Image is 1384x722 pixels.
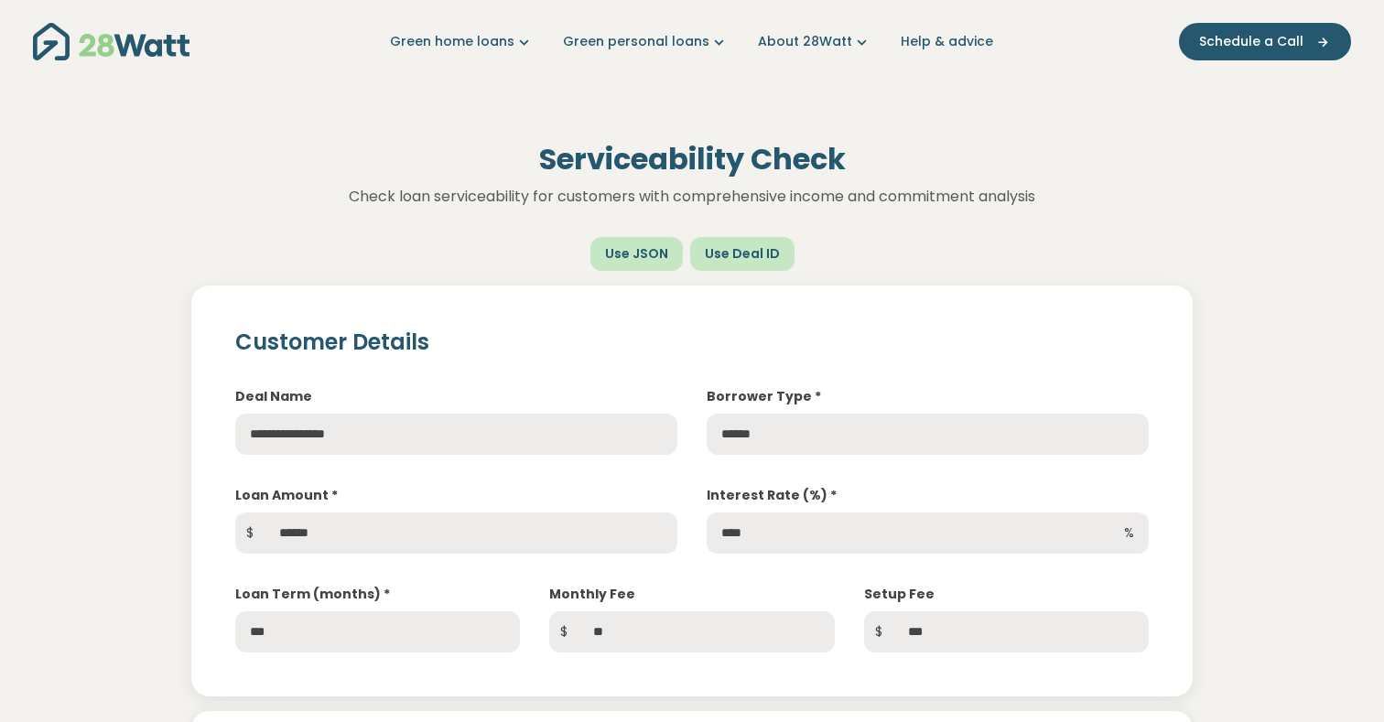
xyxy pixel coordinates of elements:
[1179,23,1351,60] button: Schedule a Call
[88,142,1296,177] h1: Serviceability Check
[864,585,935,604] label: Setup Fee
[1199,32,1303,51] span: Schedule a Call
[235,486,338,505] label: Loan Amount *
[707,486,837,505] label: Interest Rate (%) *
[758,32,871,51] a: About 28Watt
[864,611,893,652] span: $
[563,32,729,51] a: Green personal loans
[901,32,993,51] a: Help & advice
[88,185,1296,209] p: Check loan serviceability for customers with comprehensive income and commitment analysis
[707,387,821,406] label: Borrower Type *
[590,237,683,271] button: Use JSON
[390,32,534,51] a: Green home loans
[235,585,390,604] label: Loan Term (months) *
[1109,512,1149,554] span: %
[235,387,312,406] label: Deal Name
[33,18,1351,65] nav: Main navigation
[549,585,635,604] label: Monthly Fee
[235,512,265,554] span: $
[235,329,1150,356] h2: Customer Details
[33,23,189,60] img: 28Watt
[690,237,795,271] button: Use Deal ID
[549,611,578,652] span: $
